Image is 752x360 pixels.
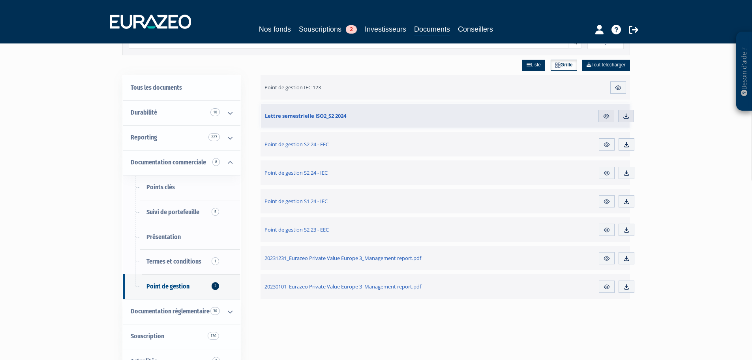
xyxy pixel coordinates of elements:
[603,198,610,205] img: eye.svg
[623,198,630,205] img: download.svg
[261,75,493,100] a: Point de gestion IEC 123
[261,132,493,156] a: Point de gestion S2 24 - EEC
[131,158,206,166] span: Documentation commerciale
[264,226,329,233] span: Point de gestion S2 23 - EEC
[261,274,493,299] a: 20230101_Eurazeo Private Value Europe 3_Management report.pdf
[146,258,201,265] span: Termes et conditions
[265,112,346,119] span: Lettre semestrielle ISO2_S2 2024
[458,24,493,35] a: Conseillers
[123,249,240,274] a: Termes et conditions1
[365,24,406,35] a: Investisseurs
[146,283,189,290] span: Point de gestion
[623,283,630,290] img: download.svg
[346,25,357,34] span: 2
[131,134,157,141] span: Reporting
[210,108,220,116] span: 10
[259,24,291,35] a: Nos fonds
[264,84,321,91] span: Point de gestion IEC 123
[123,324,240,349] a: Souscription130
[522,60,545,71] a: Liste
[146,233,181,241] span: Présentation
[123,274,240,299] a: Point de gestion2
[123,125,240,150] a: Reporting 227
[261,104,493,128] a: Lettre semestrielle ISO2_S2 2024
[123,100,240,125] a: Durabilité 10
[551,60,577,71] a: Grille
[146,208,199,216] span: Suivi de portefeuille
[131,109,157,116] span: Durabilité
[212,282,219,290] span: 2
[131,332,164,340] span: Souscription
[210,307,220,315] span: 30
[582,60,630,71] a: Tout télécharger
[414,24,450,36] a: Documents
[131,307,210,315] span: Documentation règlementaire
[208,332,219,340] span: 130
[261,189,493,213] a: Point de gestion S1 24 - IEC
[110,15,191,29] img: 1732889491-logotype_eurazeo_blanc_rvb.png
[264,169,328,176] span: Point de gestion S2 24 - IEC
[123,200,240,225] a: Suivi de portefeuille5
[603,113,610,120] img: eye.svg
[123,150,240,175] a: Documentation commerciale 8
[208,133,220,141] span: 227
[123,225,240,250] a: Présentation
[603,141,610,148] img: eye.svg
[123,75,240,100] a: Tous les documents
[123,175,240,200] a: Points clés
[212,257,219,265] span: 1
[264,141,329,148] span: Point de gestion S2 24 - EEC
[146,183,175,191] span: Points clés
[623,141,630,148] img: download.svg
[299,24,357,35] a: Souscriptions2
[264,283,421,290] span: 20230101_Eurazeo Private Value Europe 3_Management report.pdf
[623,170,630,177] img: download.svg
[555,62,561,68] img: grid.svg
[740,36,749,107] p: Besoin d'aide ?
[264,254,421,262] span: 20231231_Eurazeo Private Value Europe 3_Management report.pdf
[623,113,630,120] img: download.svg
[603,283,610,290] img: eye.svg
[261,160,493,185] a: Point de gestion S2 24 - IEC
[603,226,610,234] img: eye.svg
[212,208,219,216] span: 5
[623,255,630,262] img: download.svg
[615,84,622,91] img: eye.svg
[212,158,220,166] span: 8
[123,299,240,324] a: Documentation règlementaire 30
[261,217,493,242] a: Point de gestion S2 23 - EEC
[603,170,610,177] img: eye.svg
[623,226,630,234] img: download.svg
[264,198,328,205] span: Point de gestion S1 24 - IEC
[261,246,493,270] a: 20231231_Eurazeo Private Value Europe 3_Management report.pdf
[603,255,610,262] img: eye.svg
